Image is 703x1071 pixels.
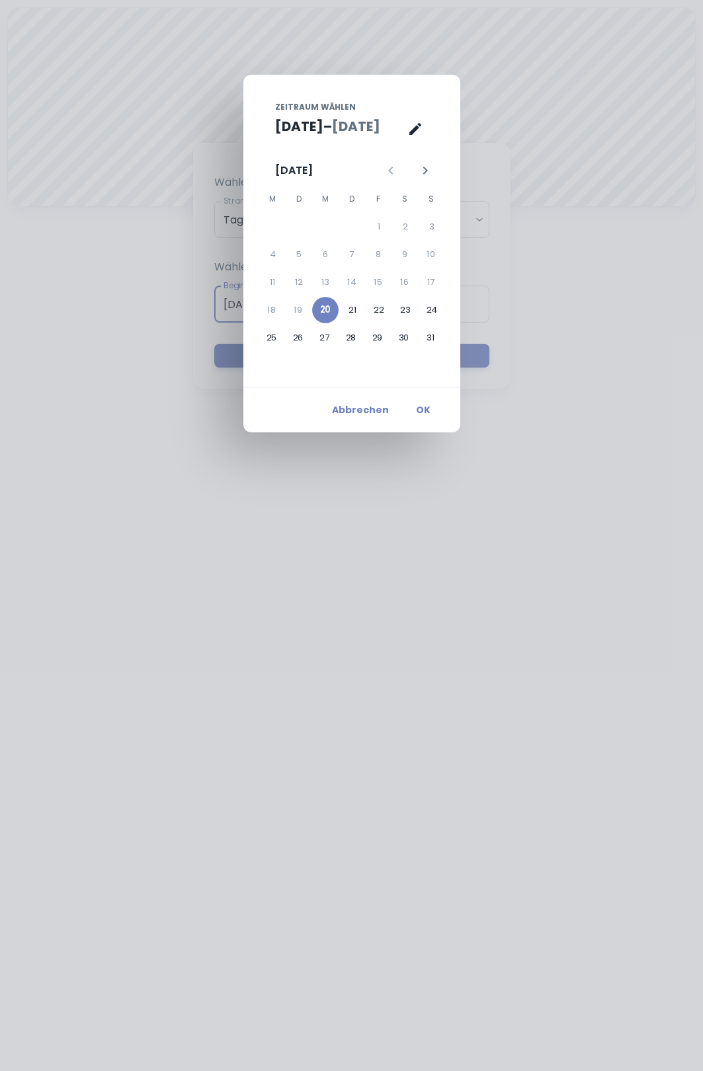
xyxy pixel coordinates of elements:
button: Nächster Monat [414,159,436,182]
button: 24 [419,297,445,323]
span: Dienstag [287,186,311,212]
span: Zeitraum wählen [275,101,356,113]
button: 27 [311,325,338,351]
button: 25 [259,325,285,351]
button: 28 [338,325,364,351]
button: 29 [364,325,391,351]
button: Abbrechen [327,398,394,422]
span: Mittwoch [313,186,337,212]
span: Donnerstag [340,186,364,212]
button: 22 [366,297,392,323]
span: Freitag [366,186,390,212]
button: [DATE] [275,116,323,136]
button: OK [402,398,444,422]
div: [DATE] [275,163,313,178]
button: 31 [417,325,444,351]
button: [DATE] [332,116,380,136]
button: 23 [392,297,419,323]
button: 20 [312,297,339,323]
button: 30 [391,325,417,351]
h5: – [323,116,332,136]
span: Sonntag [419,186,443,212]
button: 21 [339,297,366,323]
span: Montag [261,186,284,212]
button: Kalenderansicht ist geöffnet, zur Texteingabeansicht wechseln [402,116,429,142]
span: Samstag [393,186,417,212]
button: 26 [285,325,311,351]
